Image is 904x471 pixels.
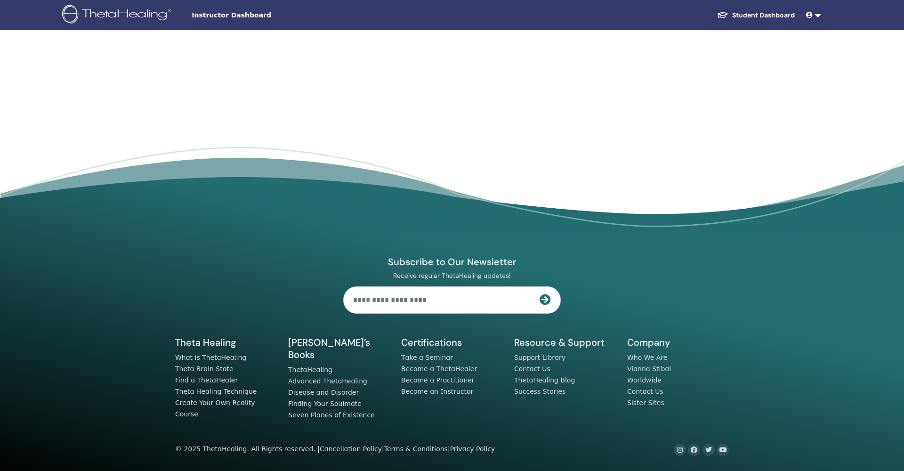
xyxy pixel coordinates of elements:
a: Take a Seminar [401,354,453,361]
a: What is ThetaHealing [175,354,246,361]
a: Privacy Policy [450,445,495,453]
a: Theta Brain State [175,365,234,373]
a: Find a ThetaHealer [175,376,238,384]
a: Success Stories [514,388,565,395]
a: Become a ThetaHealer [401,365,477,373]
a: ThetaHealing Blog [514,376,575,384]
a: Vianna Stibal [627,365,671,373]
h4: Subscribe to Our Newsletter [343,256,561,268]
span: Instructor Dashboard [192,10,333,20]
a: Terms & Conditions [384,445,448,453]
h5: [PERSON_NAME]’s Books [288,336,390,361]
a: Finding Your Soulmate [288,400,362,407]
a: Contact Us [514,365,550,373]
a: Support Library [514,354,565,361]
h5: Certifications [401,336,503,349]
a: Advanced ThetaHealing [288,377,367,385]
img: graduation-cap-white.svg [717,11,728,19]
a: Seven Planes of Existence [288,411,375,419]
p: Receive regular ThetaHealing updates! [343,271,561,280]
a: Student Dashboard [710,7,802,24]
a: Create Your Own Reality Course [175,399,255,418]
a: Worldwide [627,376,662,384]
div: © 2025 ThetaHealing. All Rights reserved. | | | [175,444,495,455]
img: logo.png [62,5,175,26]
a: Cancellation Policy [320,445,382,453]
a: Sister Sites [627,399,664,406]
h5: Resource & Support [514,336,616,349]
a: Who We Are [627,354,667,361]
h5: Theta Healing [175,336,277,349]
a: Theta Healing Technique [175,388,257,395]
a: Become an Instructor [401,388,473,395]
a: Become a Practitioner [401,376,475,384]
h5: Company [627,336,729,349]
a: Disease and Disorder [288,389,359,396]
a: Contact Us [627,388,663,395]
a: ThetaHealing [288,366,332,374]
